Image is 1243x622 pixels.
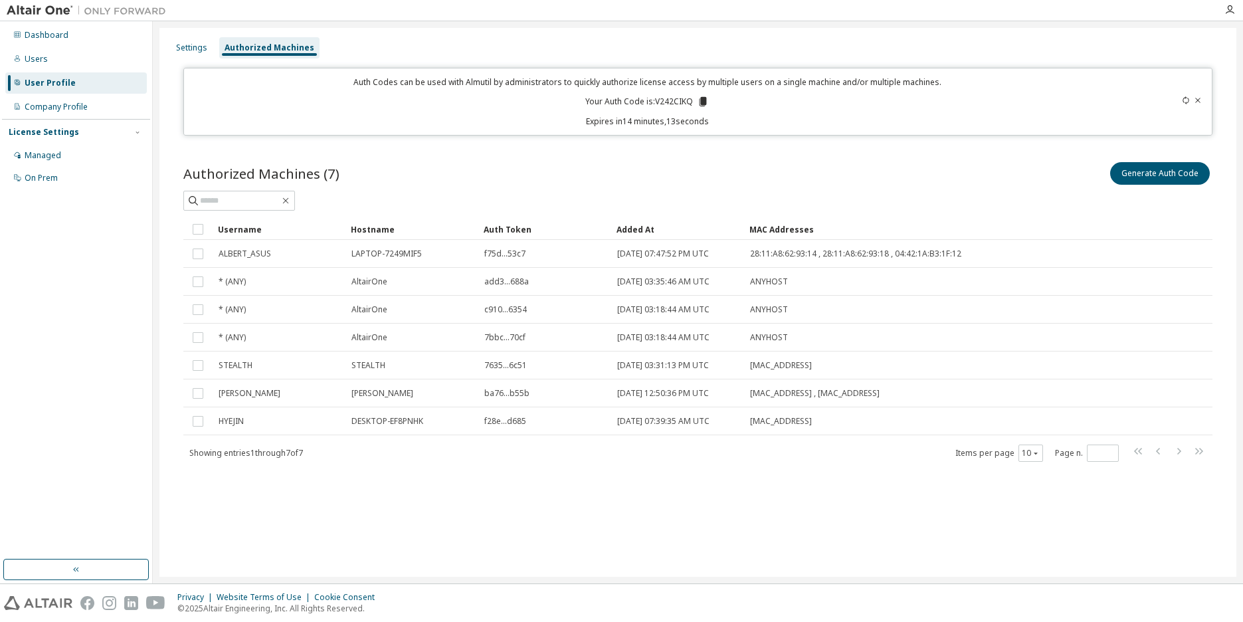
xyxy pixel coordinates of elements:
span: ba76...b55b [484,388,529,399]
p: © 2025 Altair Engineering, Inc. All Rights Reserved. [177,603,383,614]
img: linkedin.svg [124,596,138,610]
span: ANYHOST [750,332,788,343]
span: AltairOne [351,276,387,287]
div: License Settings [9,127,79,138]
div: Users [25,54,48,64]
span: DESKTOP-EF8PNHK [351,416,423,427]
span: Items per page [955,445,1043,462]
img: Altair One [7,4,173,17]
span: ALBERT_ASUS [219,249,271,259]
p: Your Auth Code is: V242CIKQ [585,96,709,108]
span: Showing entries 1 through 7 of 7 [189,447,303,459]
img: facebook.svg [80,596,94,610]
button: 10 [1022,448,1040,459]
span: 7635...6c51 [484,360,527,371]
span: c910...6354 [484,304,527,315]
span: [DATE] 03:18:44 AM UTC [617,332,710,343]
button: Generate Auth Code [1110,162,1210,185]
span: 7bbc...70cf [484,332,526,343]
span: * (ANY) [219,276,246,287]
span: AltairOne [351,304,387,315]
span: ANYHOST [750,276,788,287]
div: Hostname [351,219,473,240]
span: Authorized Machines (7) [183,164,339,183]
div: Username [218,219,340,240]
span: [DATE] 12:50:36 PM UTC [617,388,709,399]
div: Auth Token [484,219,606,240]
span: [MAC_ADDRESS] [750,416,812,427]
div: Dashboard [25,30,68,41]
div: On Prem [25,173,58,183]
span: [DATE] 03:35:46 AM UTC [617,276,710,287]
span: add3...688a [484,276,529,287]
div: Authorized Machines [225,43,314,53]
div: User Profile [25,78,76,88]
span: [DATE] 07:39:35 AM UTC [617,416,710,427]
span: 28:11:A8:62:93:14 , 28:11:A8:62:93:18 , 04:42:1A:B3:1F:12 [750,249,961,259]
span: * (ANY) [219,332,246,343]
span: [DATE] 03:31:13 PM UTC [617,360,709,371]
span: LAPTOP-7249MIF5 [351,249,422,259]
span: [MAC_ADDRESS] [750,360,812,371]
span: [DATE] 03:18:44 AM UTC [617,304,710,315]
span: ANYHOST [750,304,788,315]
img: instagram.svg [102,596,116,610]
img: youtube.svg [146,596,165,610]
span: [MAC_ADDRESS] , [MAC_ADDRESS] [750,388,880,399]
div: Company Profile [25,102,88,112]
img: altair_logo.svg [4,596,72,610]
span: STEALTH [219,360,252,371]
span: * (ANY) [219,304,246,315]
span: [PERSON_NAME] [351,388,413,399]
div: Website Terms of Use [217,592,314,603]
p: Auth Codes can be used with Almutil by administrators to quickly authorize license access by mult... [192,76,1103,88]
div: Privacy [177,592,217,603]
span: f28e...d685 [484,416,526,427]
div: MAC Addresses [749,219,1073,240]
div: Managed [25,150,61,161]
span: HYEJIN [219,416,244,427]
span: Page n. [1055,445,1119,462]
div: Settings [176,43,207,53]
span: [PERSON_NAME] [219,388,280,399]
span: STEALTH [351,360,385,371]
div: Cookie Consent [314,592,383,603]
p: Expires in 14 minutes, 13 seconds [192,116,1103,127]
span: f75d...53c7 [484,249,526,259]
span: [DATE] 07:47:52 PM UTC [617,249,709,259]
span: AltairOne [351,332,387,343]
div: Added At [617,219,739,240]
